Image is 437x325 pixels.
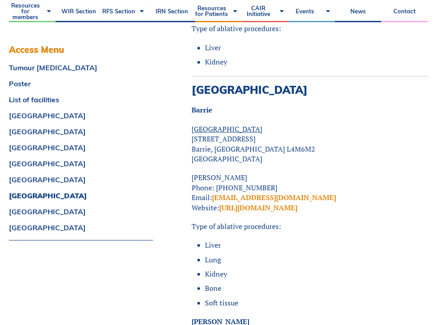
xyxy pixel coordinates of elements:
a: [GEOGRAPHIC_DATA] [9,192,153,199]
strong: Barrie [192,105,213,115]
a: Tumour [MEDICAL_DATA] [9,64,153,71]
a: Poster [9,80,153,87]
li: Soft tissue [205,298,428,308]
a: [GEOGRAPHIC_DATA] [9,128,153,135]
a: [GEOGRAPHIC_DATA] [9,208,153,215]
a: List of facilities [9,96,153,103]
p: Type of ablative procedures: [192,221,428,231]
p: [PERSON_NAME] Phone: [PHONE_NUMBER] Email: Website: [192,173,428,213]
span: [GEOGRAPHIC_DATA] [192,124,263,134]
li: Lung [205,255,428,265]
a: [GEOGRAPHIC_DATA] [9,160,153,167]
li: Bone [205,283,428,293]
li: Liver [205,43,428,52]
a: [GEOGRAPHIC_DATA] [9,112,153,119]
a: [GEOGRAPHIC_DATA] [9,176,153,183]
li: Kidney [205,57,428,67]
p: [STREET_ADDRESS] Barrie, [GEOGRAPHIC_DATA] L4M6M2 [GEOGRAPHIC_DATA] [192,124,428,164]
h3: Access Menu [9,44,153,55]
p: Type of ablative procedures: [192,24,428,33]
h2: [GEOGRAPHIC_DATA] [192,84,428,96]
a: [EMAIL_ADDRESS][DOMAIN_NAME] [212,193,337,202]
a: [URL][DOMAIN_NAME] [220,203,298,213]
a: [GEOGRAPHIC_DATA] [9,144,153,151]
li: Kidney [205,269,428,279]
li: Liver [205,240,428,250]
a: [GEOGRAPHIC_DATA] [9,224,153,231]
